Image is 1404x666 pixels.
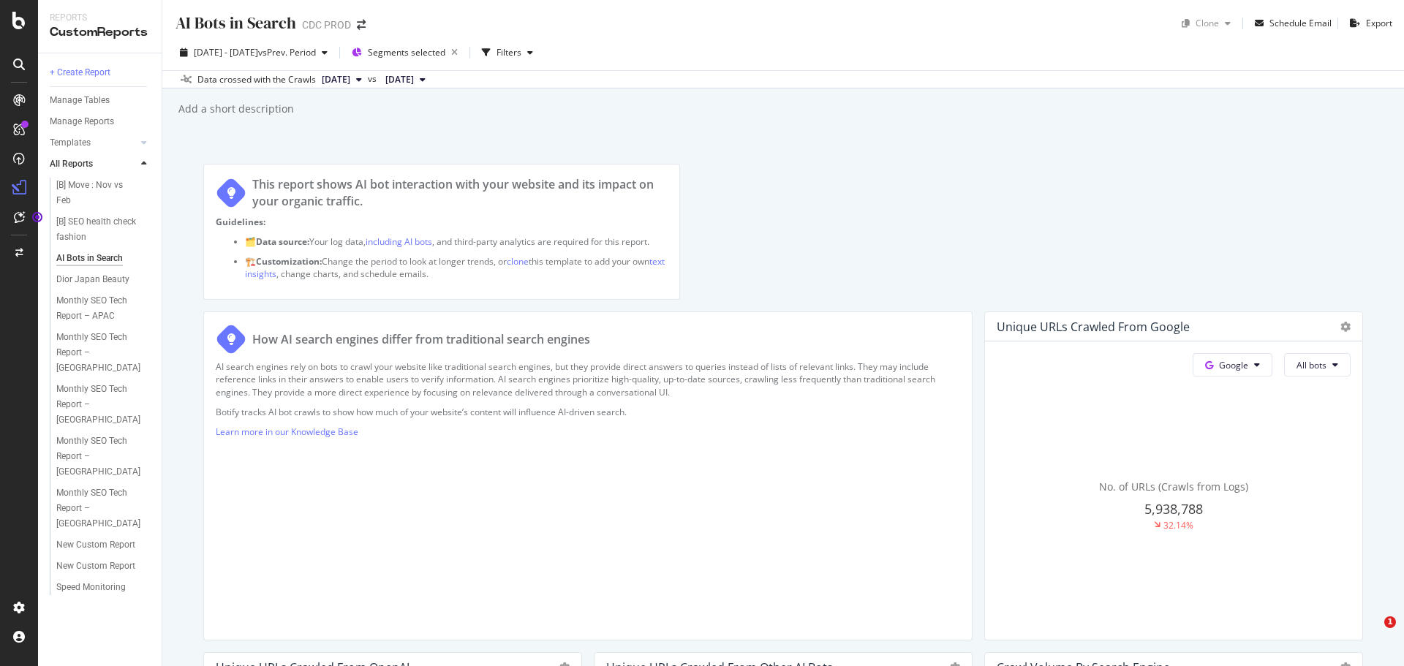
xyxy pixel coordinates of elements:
button: Schedule Email [1249,12,1332,35]
div: How AI search engines differ from traditional search engines [252,331,590,348]
p: 🏗️ Change the period to look at longer trends, or this template to add your own , change charts, ... [245,255,668,280]
div: This report shows AI bot interaction with your website and its impact on your organic traffic.Gui... [203,164,680,300]
div: Schedule Email [1269,17,1332,29]
a: AI Bots in Search [56,251,151,266]
div: This report shows AI bot interaction with your website and its impact on your organic traffic. [252,176,668,210]
span: All bots [1297,359,1326,371]
div: Tooltip anchor [31,211,44,224]
div: Export [1366,17,1392,29]
div: Clone [1196,17,1219,29]
div: AI Bots in Search [174,12,296,34]
div: CustomReports [50,24,150,41]
span: [DATE] - [DATE] [194,46,258,58]
div: Filters [497,46,521,58]
button: Google [1193,353,1272,376]
p: 🗂️ Your log data, , and third-party analytics are required for this report. [245,235,668,248]
div: [B] SEO health check fashion [56,214,140,245]
div: [B] Move : Nov vs Feb [56,178,137,208]
div: Unique URLs Crawled from GoogleGoogleAll botsNo. of URLs (Crawls from Logs)5,938,78832.14% [984,311,1363,640]
a: [B] SEO health check fashion [56,214,151,245]
div: Manage Tables [50,93,110,108]
button: [DATE] [316,71,368,88]
a: Monthly SEO Tech Report – [GEOGRAPHIC_DATA] [56,485,151,531]
iframe: Intercom live chat [1354,616,1389,651]
a: + Create Report [50,65,151,80]
a: Speed Monitoring [56,580,151,595]
a: Monthly SEO Tech Report – APAC [56,293,151,324]
button: Segments selected [346,41,464,64]
div: Reports [50,12,150,24]
div: + Create Report [50,65,110,80]
a: Dior Japan Beauty [56,272,151,287]
div: How AI search engines differ from traditional search enginesAI search engines rely on bots to cra... [203,311,973,640]
div: Monthly SEO Tech Report – United States [56,485,145,531]
a: New Custom Report [56,559,151,574]
span: 5,938,788 [1144,500,1203,518]
a: text insights [245,255,665,280]
button: All bots [1284,353,1351,376]
a: Monthly SEO Tech Report – [GEOGRAPHIC_DATA] [56,382,151,428]
div: New Custom Report [56,537,135,553]
span: 2025 Feb. 19th [385,73,414,86]
div: Monthly SEO Tech Report – APAC [56,293,142,324]
p: AI search engines rely on bots to crawl your website like traditional search engines, but they pr... [216,360,960,398]
span: Google [1219,359,1248,371]
div: Speed Monitoring [56,580,126,595]
button: [DATE] - [DATE]vsPrev. Period [174,41,333,64]
span: 2025 Aug. 29th [322,73,350,86]
p: Botify tracks AI bot crawls to show how much of your website’s content will influence AI-driven s... [216,406,960,418]
div: CDC PROD [302,18,351,32]
a: clone [507,255,529,268]
a: Monthly SEO Tech Report – [GEOGRAPHIC_DATA] [56,330,151,376]
div: 32.14% [1163,519,1193,531]
div: Monthly SEO Tech Report – Europe [56,330,145,376]
span: vs Prev. Period [258,46,316,58]
div: arrow-right-arrow-left [357,20,366,30]
span: Segments selected [368,46,445,58]
button: Clone [1176,12,1237,35]
button: Export [1344,12,1392,35]
div: Data crossed with the Crawls [197,73,316,86]
a: Monthly SEO Tech Report – [GEOGRAPHIC_DATA] [56,434,151,480]
button: Filters [476,41,539,64]
a: including AI bots [366,235,432,248]
div: Manage Reports [50,114,114,129]
div: Monthly SEO Tech Report – JAPAN [56,382,145,428]
a: New Custom Report [56,537,151,553]
a: All Reports [50,156,137,172]
a: Templates [50,135,137,151]
span: vs [368,72,380,86]
div: New Custom Report [56,559,135,574]
strong: Guidelines: [216,216,265,228]
a: Manage Reports [50,114,151,129]
span: 1 [1384,616,1396,628]
div: Templates [50,135,91,151]
span: No. of URLs (Crawls from Logs) [1099,480,1248,493]
div: AI Bots in Search [56,251,123,266]
a: Learn more in our Knowledge Base [216,425,358,438]
strong: Customization: [256,255,322,268]
strong: Data source: [256,235,309,248]
a: Manage Tables [50,93,151,108]
div: Monthly SEO Tech Report – KOREA [56,434,145,480]
div: Add a short description [177,102,294,116]
div: Dior Japan Beauty [56,272,129,287]
button: [DATE] [380,71,431,88]
a: [B] Move : Nov vs Feb [56,178,151,208]
div: Unique URLs Crawled from Google [997,319,1190,334]
div: All Reports [50,156,93,172]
